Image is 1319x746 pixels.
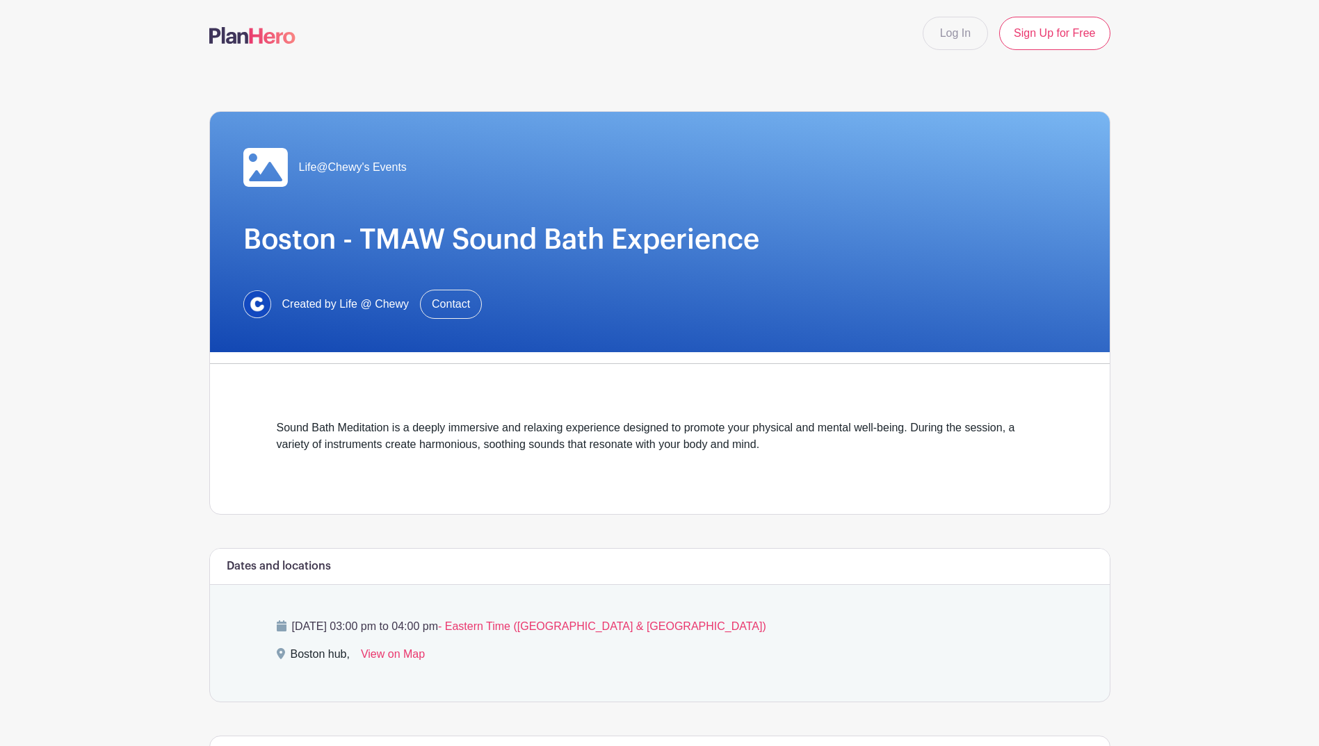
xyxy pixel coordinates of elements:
[438,620,766,632] span: - Eastern Time ([GEOGRAPHIC_DATA] & [GEOGRAPHIC_DATA])
[999,17,1110,50] a: Sign Up for Free
[361,646,425,668] a: View on Map
[227,560,331,573] h6: Dates and locations
[299,159,407,176] span: Life@Chewy's Events
[277,618,1043,635] p: [DATE] 03:00 pm to 04:00 pm
[209,27,296,44] img: logo-507f7623f17ff9eddc593b1ce0a138ce2505c220e1c5a4e2b4648c50719b7d32.svg
[291,646,350,668] div: Boston hub,
[243,290,271,318] img: 1629734264472.jfif
[282,296,410,313] span: Created by Life @ Chewy
[420,290,482,319] a: Contact
[923,17,988,50] a: Log In
[243,223,1076,256] h1: Boston - TMAW Sound Bath Experience
[277,420,1043,470] div: Sound Bath Meditation is a deeply immersive and relaxing experience designed to promote your phys...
